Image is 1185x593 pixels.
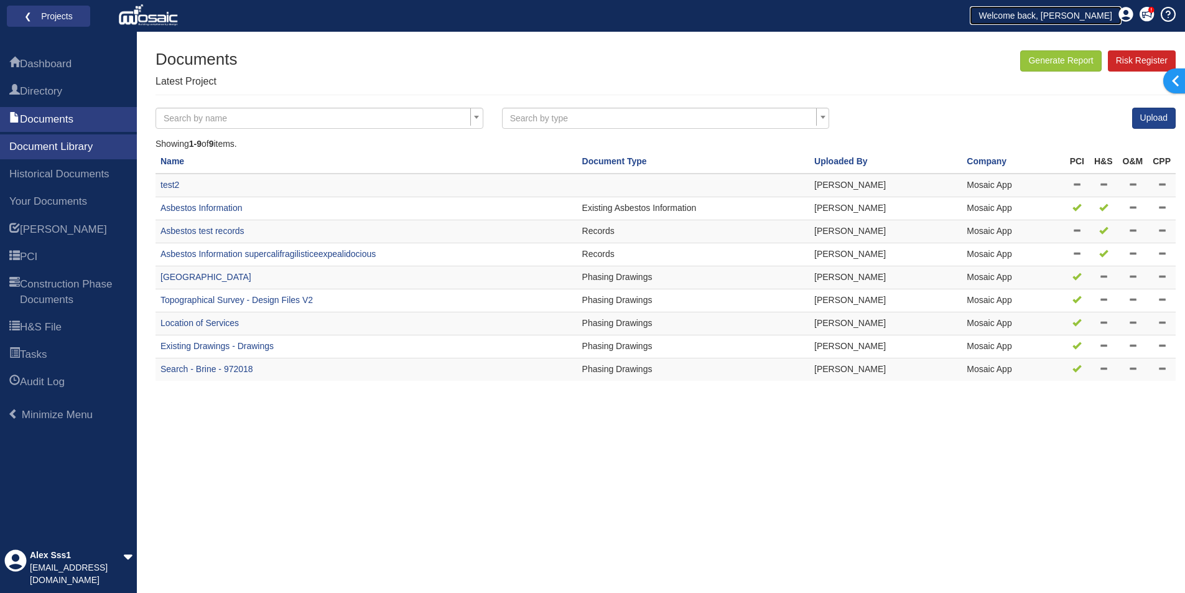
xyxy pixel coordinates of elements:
a: Asbestos Information supercalifragilisticeexpealidocious [160,249,376,259]
span: Dashboard [9,57,20,72]
span: Tasks [9,348,20,363]
a: Document Type [582,156,647,166]
span: Audit Log [9,375,20,390]
td: Mosaic App [962,197,1064,220]
span: Historical Documents [9,167,109,182]
div: Profile [4,549,27,587]
a: Topographical Survey - Design Files V2 [160,295,313,305]
span: Minimize Menu [8,409,19,419]
td: [PERSON_NAME] [809,358,962,381]
b: 1-9 [189,139,202,149]
td: Phasing Drawings [577,335,809,358]
a: Risk Register [1108,50,1176,72]
a: Company [967,156,1006,166]
td: [PERSON_NAME] [809,312,962,335]
td: [PERSON_NAME] [809,335,962,358]
span: Construction Phase Documents [9,278,20,308]
span: Search by type [510,113,568,123]
td: Phasing Drawings [577,289,809,312]
td: Existing Asbestos Information [577,197,809,220]
td: Mosaic App [962,312,1064,335]
td: Records [577,220,809,243]
h1: Documents [156,50,238,68]
th: CPP [1148,151,1176,174]
a: [GEOGRAPHIC_DATA] [160,272,251,282]
a: Uploaded By [814,156,868,166]
a: Location of Services [160,318,239,328]
td: [PERSON_NAME] [809,289,962,312]
a: Existing Drawings - Drawings [160,341,274,351]
span: Audit Log [20,375,65,390]
span: Your Documents [9,194,87,209]
td: Mosaic App [962,174,1064,197]
span: Documents [9,113,20,128]
td: Mosaic App [962,243,1064,266]
td: Mosaic App [962,266,1064,289]
span: Dashboard [20,57,72,72]
a: Asbestos test records [160,226,244,236]
td: [PERSON_NAME] [809,174,962,197]
span: Search by name [164,113,227,123]
div: [EMAIL_ADDRESS][DOMAIN_NAME] [30,562,123,587]
td: [PERSON_NAME] [809,243,962,266]
span: PCI [20,250,37,264]
span: Document Library [9,139,93,154]
td: Phasing Drawings [577,358,809,381]
td: Mosaic App [962,220,1064,243]
button: Generate Report [1020,50,1101,72]
a: test2 [160,180,179,190]
p: Latest Project [156,75,238,89]
td: [PERSON_NAME] [809,220,962,243]
a: Upload [1132,108,1176,129]
a: Name [160,156,184,166]
span: H&S File [20,320,62,335]
td: Phasing Drawings [577,266,809,289]
a: Search - Brine - 972018 [160,364,253,374]
span: Construction Phase Documents [20,277,128,307]
span: HARI [9,223,20,238]
a: ❮ Projects [15,8,82,24]
th: PCI [1065,151,1089,174]
img: logo_white.png [118,3,181,28]
span: Minimize Menu [22,409,93,421]
span: Documents [20,112,73,127]
div: Showing of items. [156,138,1176,151]
span: H&S File [9,320,20,335]
div: Alex Sss1 [30,549,123,562]
td: Mosaic App [962,289,1064,312]
td: Mosaic App [962,358,1064,381]
span: Directory [9,85,20,100]
a: Welcome back, [PERSON_NAME] [970,6,1122,25]
th: H&S [1089,151,1118,174]
span: PCI [9,250,20,265]
span: Directory [20,84,62,99]
td: Mosaic App [962,335,1064,358]
span: Tasks [20,347,47,362]
span: HARI [20,222,107,237]
td: Records [577,243,809,266]
td: [PERSON_NAME] [809,197,962,220]
b: 9 [209,139,214,149]
th: O&M [1118,151,1148,174]
a: Asbestos Information [160,203,243,213]
td: Phasing Drawings [577,312,809,335]
td: [PERSON_NAME] [809,266,962,289]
